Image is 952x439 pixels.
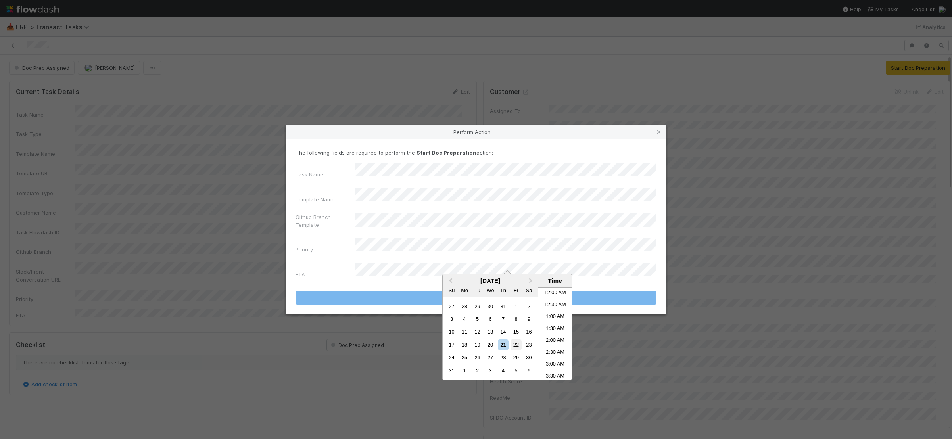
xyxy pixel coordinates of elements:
label: ETA [296,270,305,278]
div: Saturday [524,285,534,296]
div: Month August, 2025 [445,300,535,377]
div: Choose Sunday, August 17th, 2025 [446,339,457,350]
div: Choose Thursday, August 28th, 2025 [498,352,509,363]
li: 3:00 AM [538,359,572,371]
li: 12:30 AM [538,299,572,311]
div: Choose Monday, August 4th, 2025 [459,314,470,324]
ul: Time [538,288,572,380]
div: Choose Sunday, August 31st, 2025 [446,365,457,376]
div: Choose Tuesday, August 5th, 2025 [472,314,483,324]
div: Choose Sunday, August 24th, 2025 [446,352,457,363]
div: Choose Wednesday, August 27th, 2025 [485,352,495,363]
p: The following fields are required to perform the action: [296,149,656,157]
li: 12:00 AM [538,288,572,299]
div: Choose Friday, August 22nd, 2025 [511,339,521,350]
div: Choose Saturday, August 16th, 2025 [524,326,534,337]
div: Choose Sunday, August 3rd, 2025 [446,314,457,324]
div: Choose Tuesday, July 29th, 2025 [472,301,483,312]
div: Choose Thursday, August 7th, 2025 [498,314,509,324]
div: Choose Monday, July 28th, 2025 [459,301,470,312]
li: 2:00 AM [538,335,572,347]
div: Choose Wednesday, August 20th, 2025 [485,339,495,350]
button: Previous Month [443,275,456,288]
div: Choose Monday, September 1st, 2025 [459,365,470,376]
div: Choose Sunday, July 27th, 2025 [446,301,457,312]
div: [DATE] [443,277,538,284]
div: Choose Saturday, August 2nd, 2025 [524,301,534,312]
div: Thursday [498,285,509,296]
div: Choose Tuesday, September 2nd, 2025 [472,365,483,376]
div: Choose Thursday, August 14th, 2025 [498,326,509,337]
div: Choose Wednesday, August 13th, 2025 [485,326,495,337]
div: Tuesday [472,285,483,296]
div: Choose Friday, August 8th, 2025 [511,314,521,324]
div: Sunday [446,285,457,296]
div: Choose Friday, September 5th, 2025 [511,365,521,376]
div: Choose Thursday, September 4th, 2025 [498,365,509,376]
button: Next Month [525,275,538,288]
div: Choose Saturday, August 9th, 2025 [524,314,534,324]
div: Choose Wednesday, July 30th, 2025 [485,301,495,312]
div: Choose Tuesday, August 26th, 2025 [472,352,483,363]
li: 1:30 AM [538,323,572,335]
div: Friday [511,285,521,296]
div: Perform Action [286,125,666,139]
div: Choose Monday, August 11th, 2025 [459,326,470,337]
div: Monday [459,285,470,296]
label: Task Name [296,171,323,178]
li: 3:30 AM [538,371,572,383]
li: 2:30 AM [538,347,572,359]
label: Priority [296,245,313,253]
div: Choose Wednesday, September 3rd, 2025 [485,365,495,376]
li: 1:00 AM [538,311,572,323]
button: Start Doc Preparation [296,291,656,305]
div: Wednesday [485,285,495,296]
div: Choose Date and Time [442,274,572,380]
label: Github Branch Template [296,213,355,229]
div: Time [540,277,570,284]
div: Choose Sunday, August 10th, 2025 [446,326,457,337]
div: Choose Monday, August 18th, 2025 [459,339,470,350]
div: Choose Saturday, September 6th, 2025 [524,365,534,376]
div: Choose Tuesday, August 19th, 2025 [472,339,483,350]
div: Choose Saturday, August 30th, 2025 [524,352,534,363]
div: Choose Friday, August 29th, 2025 [511,352,521,363]
div: Choose Tuesday, August 12th, 2025 [472,326,483,337]
div: Choose Saturday, August 23rd, 2025 [524,339,534,350]
div: Choose Monday, August 25th, 2025 [459,352,470,363]
div: Choose Friday, August 1st, 2025 [511,301,521,312]
div: Choose Wednesday, August 6th, 2025 [485,314,495,324]
div: Choose Thursday, August 21st, 2025 [498,339,509,350]
label: Template Name [296,196,335,203]
strong: Start Doc Preparation [416,150,476,156]
div: Choose Friday, August 15th, 2025 [511,326,521,337]
div: Choose Thursday, July 31st, 2025 [498,301,509,312]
